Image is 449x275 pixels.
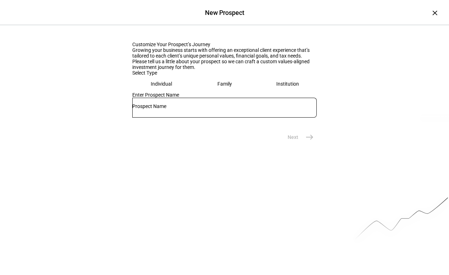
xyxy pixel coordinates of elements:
[132,59,317,70] div: Please tell us a little about your prospect so we can craft a custom values-aligned investment jo...
[132,47,317,59] div: Growing your business starts with offering an exceptional client experience that’s tailored to ea...
[132,103,317,109] input: Prospect Name
[132,70,317,76] div: Select Type
[276,81,299,87] div: Institution
[132,92,317,98] div: Enter Prospect Name
[132,42,317,47] div: Customize Your Prospect’s Journey
[151,81,172,87] div: Individual
[279,130,317,144] eth-stepper-button: Next
[429,7,440,18] div: ×
[217,81,232,87] div: Family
